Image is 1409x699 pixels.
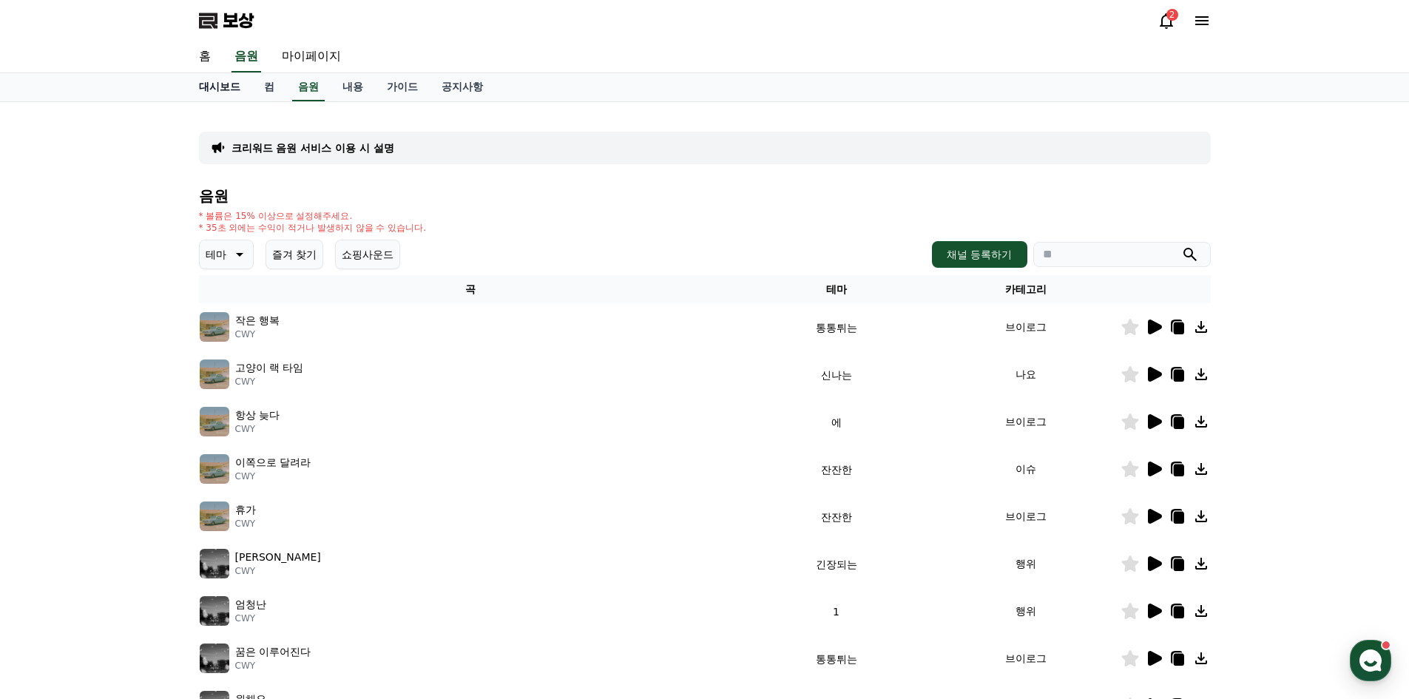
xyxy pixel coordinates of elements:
font: 항상 늦다 [235,409,280,421]
a: 설정 [191,469,284,506]
font: 에 [831,416,842,428]
font: CWY [235,329,256,340]
img: 음악 [200,502,229,531]
font: 나요 [1016,368,1036,380]
img: 음악 [200,407,229,436]
font: 곡 [465,283,476,295]
font: 카테고리 [1005,283,1047,295]
font: 통통튀는 [816,322,857,334]
a: 보상 [199,9,254,33]
font: CWY [235,471,256,482]
font: 행위 [1016,605,1036,617]
font: CWY [235,519,256,529]
font: 잔잔한 [821,464,852,476]
span: 설정 [229,491,246,503]
font: 통통튀는 [816,653,857,665]
font: 채널 등록하기 [947,249,1012,260]
a: 내용 [331,73,375,101]
a: 음원 [292,73,325,101]
img: 음악 [200,359,229,389]
font: 테마 [206,249,226,260]
font: 휴가 [235,504,256,516]
a: 대화 [98,469,191,506]
font: 대시보드 [199,81,240,92]
font: 행위 [1016,558,1036,570]
font: 브이로그 [1005,321,1047,333]
img: 음악 [200,596,229,626]
font: 긴장되는 [816,558,857,570]
span: 홈 [47,491,55,503]
font: 공지사항 [442,81,483,92]
a: 가이드 [375,73,430,101]
a: 홈 [187,41,223,72]
font: * 35초 외에는 수익이 적거나 발생하지 않을 수 있습니다. [199,223,427,233]
font: 작은 행복 [235,314,280,326]
font: 마이페이지 [282,49,341,63]
a: 2 [1158,12,1175,30]
button: 즐겨 찾기 [266,240,323,269]
font: 테마 [826,283,847,295]
a: 공지사항 [430,73,495,101]
font: 가이드 [387,81,418,92]
font: 즐겨 찾기 [272,249,317,260]
font: CWY [235,566,256,576]
font: 컴 [264,81,274,92]
font: 음원 [234,49,258,63]
a: 대시보드 [187,73,252,101]
font: 홈 [199,49,211,63]
span: 대화 [135,492,153,504]
font: 내용 [342,81,363,92]
font: CWY [235,661,256,671]
font: 크리워드 음원 서비스 이용 시 설명 [232,142,394,154]
font: CWY [235,613,256,624]
font: 쇼핑사운드 [342,249,393,260]
font: * 볼륨은 15% 이상으로 설정해주세요. [199,211,353,221]
img: 음악 [200,644,229,673]
font: 보상 [223,10,254,31]
a: 컴 [252,73,286,101]
a: 크리워드 음원 서비스 이용 시 설명 [232,141,394,155]
font: CWY [235,424,256,434]
a: 음원 [232,41,261,72]
font: 브이로그 [1005,510,1047,522]
font: 고양이 랙 타임 [235,362,304,374]
font: 엄청난 [235,598,266,610]
img: 음악 [200,549,229,578]
img: 음악 [200,454,229,484]
img: 음악 [200,312,229,342]
font: 음원 [199,187,229,205]
font: [PERSON_NAME] [235,551,321,563]
font: 1 [833,606,839,618]
font: 이슈 [1016,463,1036,475]
font: 음원 [298,81,319,92]
font: 이쪽으로 달려라 [235,456,311,468]
a: 마이페이지 [270,41,353,72]
font: 2 [1169,10,1175,20]
font: 브이로그 [1005,652,1047,664]
font: 신나는 [821,369,852,381]
button: 채널 등록하기 [932,241,1027,268]
font: 브이로그 [1005,416,1047,428]
font: 잔잔한 [821,511,852,523]
button: 쇼핑사운드 [335,240,400,269]
font: 꿈은 이루어진다 [235,646,311,658]
font: CWY [235,376,256,387]
button: 테마 [199,240,254,269]
a: 홈 [4,469,98,506]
